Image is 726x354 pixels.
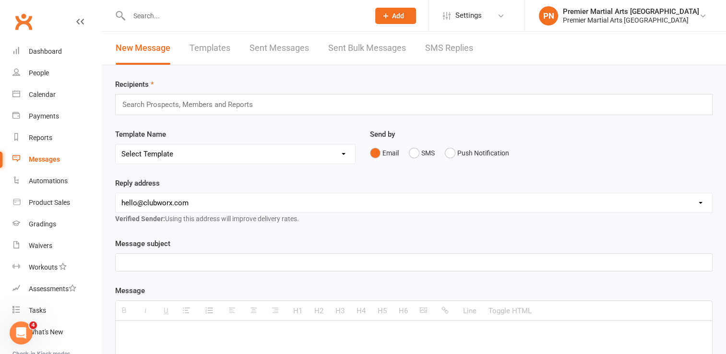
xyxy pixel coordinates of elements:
div: Reports [29,134,52,142]
label: Message [115,285,145,296]
strong: Verified Sender: [115,215,165,223]
span: Add [392,12,404,20]
div: Premier Martial Arts [GEOGRAPHIC_DATA] [563,16,699,24]
div: What's New [29,328,63,336]
a: Clubworx [12,10,36,34]
a: Payments [12,106,101,127]
span: 4 [29,321,37,329]
div: Tasks [29,307,46,314]
div: PN [539,6,558,25]
label: Send by [370,129,395,140]
a: What's New [12,321,101,343]
label: Reply address [115,177,160,189]
a: SMS Replies [425,32,473,65]
a: Automations [12,170,101,192]
label: Recipients [115,79,154,90]
a: Tasks [12,300,101,321]
span: Settings [455,5,482,26]
input: Search Prospects, Members and Reports [121,98,262,111]
label: Template Name [115,129,166,140]
a: Product Sales [12,192,101,213]
span: Using this address will improve delivery rates. [115,215,299,223]
a: Calendar [12,84,101,106]
button: Email [370,144,399,162]
div: Product Sales [29,199,70,206]
div: Gradings [29,220,56,228]
div: Workouts [29,263,58,271]
div: Premier Martial Arts [GEOGRAPHIC_DATA] [563,7,699,16]
a: Sent Messages [250,32,309,65]
a: Messages [12,149,101,170]
div: Messages [29,155,60,163]
a: Dashboard [12,41,101,62]
iframe: Intercom live chat [10,321,33,344]
a: People [12,62,101,84]
div: Payments [29,112,59,120]
div: Assessments [29,285,76,293]
div: Waivers [29,242,52,249]
a: Templates [190,32,230,65]
div: People [29,69,49,77]
div: Dashboard [29,47,62,55]
div: Automations [29,177,68,185]
a: Workouts [12,257,101,278]
a: Sent Bulk Messages [328,32,406,65]
button: Add [375,8,416,24]
button: Push Notification [445,144,509,162]
button: SMS [409,144,435,162]
label: Message subject [115,238,170,249]
div: Calendar [29,91,56,98]
a: Gradings [12,213,101,235]
a: Assessments [12,278,101,300]
a: Reports [12,127,101,149]
a: New Message [116,32,170,65]
a: Waivers [12,235,101,257]
input: Search... [126,9,363,23]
